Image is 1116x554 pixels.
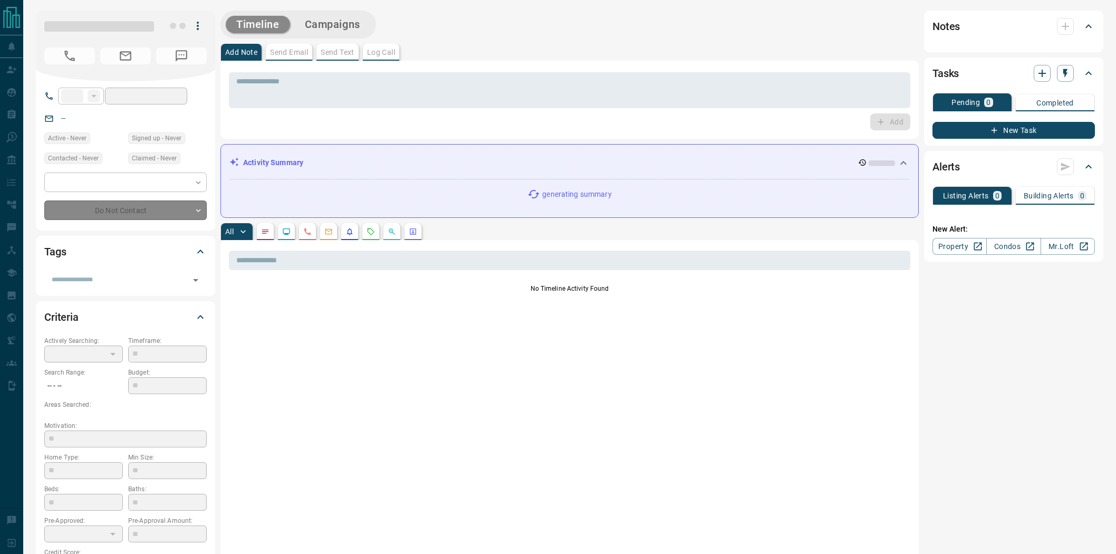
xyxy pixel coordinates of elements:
[44,516,123,526] p: Pre-Approved:
[44,453,123,462] p: Home Type:
[388,227,396,236] svg: Opportunities
[44,336,123,346] p: Actively Searching:
[986,99,990,106] p: 0
[128,516,207,526] p: Pre-Approval Amount:
[932,158,960,175] h2: Alerts
[932,238,987,255] a: Property
[1036,99,1074,107] p: Completed
[243,157,303,168] p: Activity Summary
[303,227,312,236] svg: Calls
[128,336,207,346] p: Timeframe:
[932,18,960,35] h2: Notes
[128,453,207,462] p: Min Size:
[188,273,203,288] button: Open
[1041,238,1095,255] a: Mr.Loft
[932,122,1095,139] button: New Task
[128,484,207,494] p: Baths:
[542,189,611,200] p: generating summary
[932,14,1095,39] div: Notes
[100,47,151,64] span: No Email
[282,227,291,236] svg: Lead Browsing Activity
[44,304,207,330] div: Criteria
[409,227,417,236] svg: Agent Actions
[229,153,910,173] div: Activity Summary
[225,228,234,235] p: All
[44,400,207,409] p: Areas Searched:
[294,16,371,33] button: Campaigns
[932,154,1095,179] div: Alerts
[932,224,1095,235] p: New Alert:
[225,49,257,56] p: Add Note
[44,377,123,395] p: -- - --
[44,200,207,220] div: Do Not Contact
[44,368,123,377] p: Search Range:
[229,284,910,293] p: No Timeline Activity Found
[995,192,999,199] p: 0
[44,239,207,264] div: Tags
[44,47,95,64] span: No Number
[156,47,207,64] span: No Number
[932,61,1095,86] div: Tasks
[1080,192,1084,199] p: 0
[345,227,354,236] svg: Listing Alerts
[1024,192,1074,199] p: Building Alerts
[943,192,989,199] p: Listing Alerts
[44,484,123,494] p: Beds:
[44,421,207,431] p: Motivation:
[226,16,290,33] button: Timeline
[128,368,207,377] p: Budget:
[324,227,333,236] svg: Emails
[132,153,177,164] span: Claimed - Never
[951,99,980,106] p: Pending
[61,114,65,122] a: --
[48,133,86,144] span: Active - Never
[48,153,99,164] span: Contacted - Never
[367,227,375,236] svg: Requests
[986,238,1041,255] a: Condos
[132,133,181,144] span: Signed up - Never
[261,227,270,236] svg: Notes
[932,65,959,82] h2: Tasks
[44,309,79,326] h2: Criteria
[44,243,66,260] h2: Tags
